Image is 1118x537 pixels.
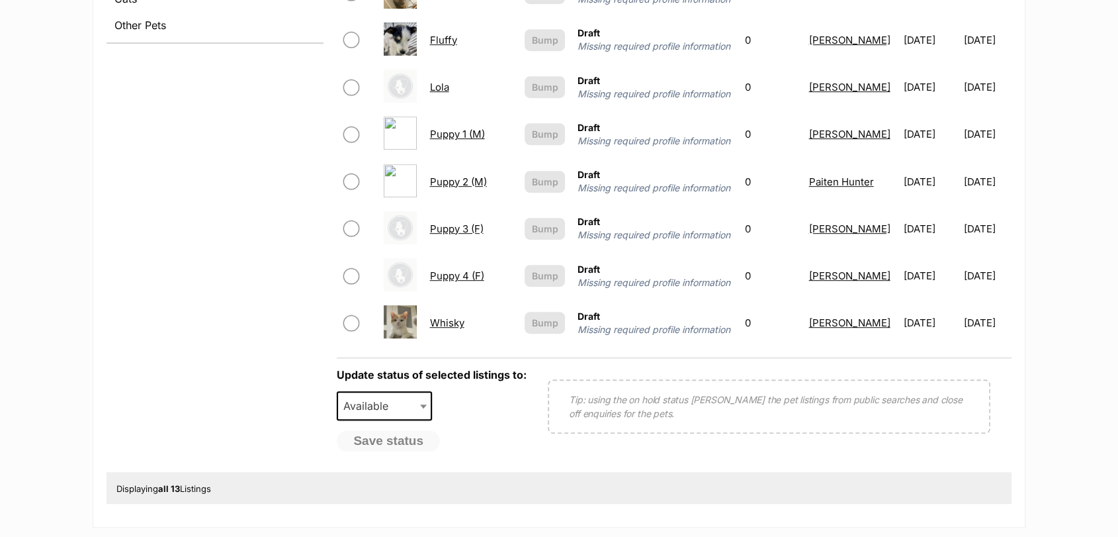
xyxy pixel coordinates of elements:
[338,397,402,415] span: Available
[384,70,417,103] img: Lola
[430,34,457,46] a: Fluffy
[577,122,599,133] span: Draft
[525,123,565,145] button: Bump
[740,17,802,63] td: 0
[577,181,732,195] span: Missing required profile information
[898,64,963,110] td: [DATE]
[525,265,565,287] button: Bump
[532,316,558,330] span: Bump
[898,17,963,63] td: [DATE]
[809,222,890,235] a: [PERSON_NAME]
[964,253,1010,299] td: [DATE]
[532,80,558,94] span: Bump
[525,218,565,240] button: Bump
[337,430,440,452] button: Save status
[577,27,599,38] span: Draft
[525,171,565,193] button: Bump
[107,13,323,37] a: Other Pets
[898,111,963,157] td: [DATE]
[116,483,211,494] span: Displaying Listings
[525,312,565,334] button: Bump
[532,127,558,141] span: Bump
[525,76,565,98] button: Bump
[430,222,484,235] a: Puppy 3 (F)
[577,40,732,53] span: Missing required profile information
[430,317,464,329] a: Whisky
[898,300,963,346] td: [DATE]
[964,300,1010,346] td: [DATE]
[964,206,1010,252] td: [DATE]
[384,258,417,291] img: Puppy 4 (F)
[532,33,558,47] span: Bump
[577,216,599,227] span: Draft
[384,211,417,244] img: Puppy 3 (F)
[740,253,802,299] td: 0
[569,393,969,420] p: Tip: using the on hold status [PERSON_NAME] the pet listings from public searches and close off e...
[809,317,890,329] a: [PERSON_NAME]
[577,75,599,86] span: Draft
[577,169,599,180] span: Draft
[577,134,732,148] span: Missing required profile information
[577,276,732,289] span: Missing required profile information
[964,159,1010,205] td: [DATE]
[740,111,802,157] td: 0
[740,159,802,205] td: 0
[898,159,963,205] td: [DATE]
[577,323,732,336] span: Missing required profile information
[158,483,180,494] strong: all 13
[809,34,890,46] a: [PERSON_NAME]
[577,228,732,242] span: Missing required profile information
[809,175,874,188] a: Paiten Hunter
[337,368,527,381] label: Update status of selected listings to:
[964,64,1010,110] td: [DATE]
[525,29,565,51] button: Bump
[740,64,802,110] td: 0
[577,87,732,101] span: Missing required profile information
[577,264,599,275] span: Draft
[430,175,487,188] a: Puppy 2 (M)
[809,128,890,140] a: [PERSON_NAME]
[532,269,558,283] span: Bump
[809,269,890,282] a: [PERSON_NAME]
[740,206,802,252] td: 0
[809,81,890,93] a: [PERSON_NAME]
[964,17,1010,63] td: [DATE]
[430,81,449,93] a: Lola
[964,111,1010,157] td: [DATE]
[532,222,558,236] span: Bump
[430,269,484,282] a: Puppy 4 (F)
[898,206,963,252] td: [DATE]
[740,300,802,346] td: 0
[898,253,963,299] td: [DATE]
[430,128,485,140] a: Puppy 1 (M)
[532,175,558,189] span: Bump
[337,391,432,420] span: Available
[577,311,599,322] span: Draft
